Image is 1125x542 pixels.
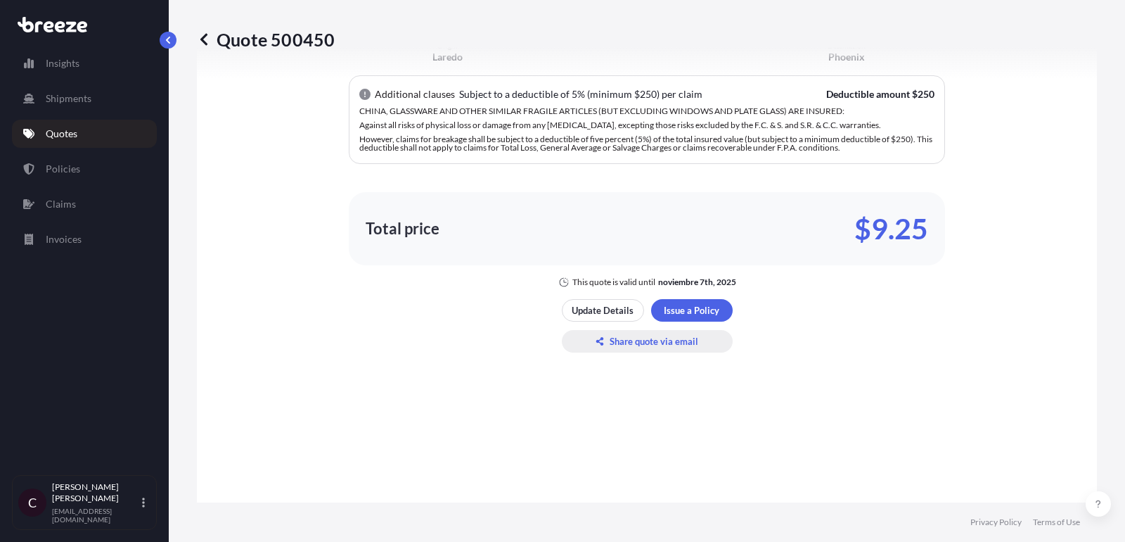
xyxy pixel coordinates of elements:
[562,330,733,353] button: Share quote via email
[562,299,644,322] button: Update Details
[366,222,439,236] p: Total price
[12,120,157,148] a: Quotes
[12,84,157,113] a: Shipments
[46,92,91,106] p: Shipments
[459,87,702,101] p: Subject to a deductible of 5% (minimum $250) per claim
[658,277,736,288] p: noviembre 7th, 2025
[359,121,934,130] p: Against all risks of physical loss or damage from any [MEDICAL_DATA], excepting those risks exclu...
[46,127,77,141] p: Quotes
[46,197,76,211] p: Claims
[12,155,157,183] a: Policies
[572,303,634,317] p: Update Details
[12,225,157,253] a: Invoices
[359,135,934,152] p: However, claims for breakage shall be subject to a deductible of five percent (5%) of the total i...
[12,49,157,77] a: Insights
[46,56,79,70] p: Insights
[572,277,655,288] p: This quote is valid until
[664,303,719,317] p: Issue a Policy
[826,87,934,101] p: Deductible amount $250
[28,496,37,510] span: C
[52,481,139,504] p: [PERSON_NAME] [PERSON_NAME]
[610,334,698,348] p: Share quote via email
[1033,517,1080,528] a: Terms of Use
[970,517,1022,528] a: Privacy Policy
[651,299,733,322] button: Issue a Policy
[375,87,455,101] p: Additional clauses
[854,218,928,240] p: $9.25
[359,107,934,115] p: CHINA, GLASSWARE AND OTHER SIMILAR FRAGILE ARTICLES (BUT EXCLUDING WINDOWS AND PLATE GLASS) ARE I...
[46,232,82,246] p: Invoices
[46,162,80,176] p: Policies
[197,28,335,51] p: Quote 500450
[12,190,157,218] a: Claims
[52,507,139,524] p: [EMAIL_ADDRESS][DOMAIN_NAME]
